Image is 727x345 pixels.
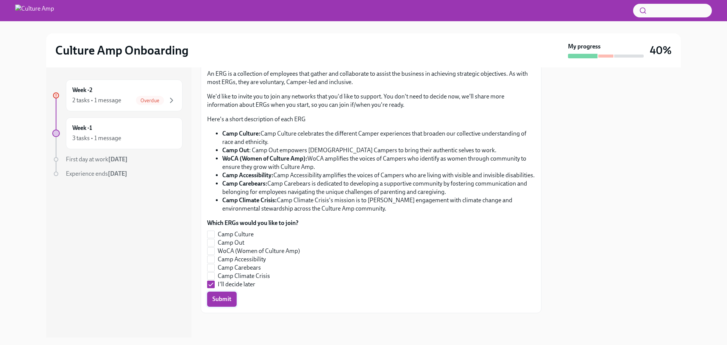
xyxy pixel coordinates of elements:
div: 2 tasks • 1 message [72,96,121,105]
span: I'll decide later [218,280,255,289]
div: 3 tasks • 1 message [72,134,121,142]
label: Which ERGs would you like to join? [207,219,306,227]
a: Week -22 tasks • 1 messageOverdue [52,80,183,111]
span: Experience ends [66,170,127,177]
strong: [DATE] [108,156,128,163]
span: Camp Accessibility [218,255,266,264]
strong: Camp Accessibility: [222,172,273,179]
span: Submit [212,295,231,303]
button: Submit [207,292,237,307]
strong: WoCA (Women of Culture Amp): [222,155,307,162]
a: First day at work[DATE] [52,155,183,164]
h3: 40% [650,44,672,57]
span: Camp Climate Crisis [218,272,270,280]
img: Culture Amp [15,5,54,17]
strong: [DATE] [108,170,127,177]
li: : Camp Out empowers [DEMOGRAPHIC_DATA] Campers to bring their authentic selves to work. [222,146,535,155]
li: WoCA amplifies the voices of Campers who identify as women through community to ensure they grow ... [222,155,535,171]
span: First day at work [66,156,128,163]
strong: My progress [568,42,601,51]
h2: Culture Amp Onboarding [55,43,189,58]
p: We'd like to invite you to join any networks that you'd like to support. You don't need to decide... [207,92,535,109]
li: Camp Culture celebrates the different Camper experiences that broaden our collective understandin... [222,130,535,146]
p: An ERG is a collection of employees that gather and collaborate to assist the business in achievi... [207,70,535,86]
li: Camp Climate Crisis's mission is to [PERSON_NAME] engagement with climate change and environmenta... [222,196,535,213]
h6: Week -1 [72,124,92,132]
span: Camp Out [218,239,244,247]
h6: Week -2 [72,86,92,94]
span: Camp Carebears [218,264,261,272]
li: Camp Carebears is dedicated to developing a supportive community by fostering communication and b... [222,180,535,196]
a: Week -13 tasks • 1 message [52,117,183,149]
li: Camp Accessibility amplifies the voices of Campers who are living with visible and invisible disa... [222,171,535,180]
strong: Camp Culture: [222,130,261,137]
span: Camp Culture [218,230,254,239]
strong: Camp Carebears: [222,180,267,187]
strong: Camp Out [222,147,249,154]
span: Overdue [136,98,164,103]
span: WoCA (Women of Culture Amp) [218,247,300,255]
strong: Camp Climate Crisis: [222,197,277,204]
p: Here's a short description of each ERG [207,115,535,123]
